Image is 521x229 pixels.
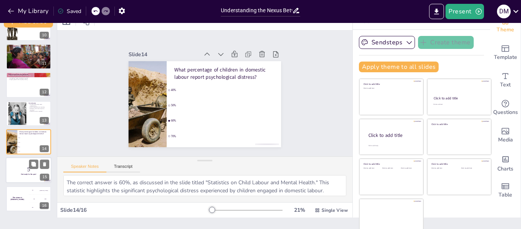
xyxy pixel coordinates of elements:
[497,5,511,18] div: D M
[290,206,309,214] div: 21 %
[368,132,417,139] div: Click to add title
[359,62,439,72] button: Apply theme to all slides
[106,164,140,172] button: Transcript
[40,89,49,96] div: 12
[40,60,49,67] div: 11
[8,49,49,51] p: Mental health support is essential.
[8,73,49,76] p: Future Directions for Research
[497,26,514,34] span: Theme
[8,79,49,81] p: Ongoing research informs policy-making.
[29,195,51,203] div: 200
[490,122,521,149] div: Add images, graphics, shapes or video
[363,88,418,89] div: Click to add text
[431,162,486,166] div: Click to add title
[8,51,49,52] p: Comprehensive approaches are necessary.
[169,93,273,130] span: 50%
[8,76,49,78] p: Investigating effectiveness provides insights.
[40,160,49,169] button: Delete Slide
[445,4,484,19] button: Present
[490,177,521,204] div: Add a table
[180,58,278,102] p: What percentage of children in domestic labour report psychological distress?
[63,175,346,196] textarea: The correct answer is 60%, as discussed in the slide titled "Statistics on Child Labour and Menta...
[159,122,264,159] span: 70%
[490,149,521,177] div: Add charts and graphs
[29,104,49,106] p: Complex relationship needs understanding.
[461,167,485,169] div: Click to add text
[6,44,51,69] div: 11
[382,167,399,169] div: Click to add text
[401,167,418,169] div: Click to add text
[429,4,444,19] button: Export to PowerPoint
[497,4,511,19] button: D M
[29,102,49,104] p: Conclusion
[500,81,511,89] span: Text
[359,36,415,49] button: Sendsteps
[497,165,513,173] span: Charts
[498,191,512,199] span: Table
[493,108,518,117] span: Questions
[490,94,521,122] div: Get real-time input from your audience
[29,106,49,108] p: Holistic approaches are necessary.
[363,83,418,86] div: Click to add title
[431,122,486,125] div: Click to add title
[29,203,51,211] div: 300
[21,174,36,175] strong: Get ready for the quiz!
[60,206,209,214] div: Slide 14 / 16
[40,32,49,39] div: 10
[490,39,521,67] div: Add ready made slides
[418,36,474,49] button: Create theme
[494,53,517,62] span: Template
[29,186,51,195] div: 100
[40,117,49,124] div: 13
[19,131,49,135] p: What percentage of children in domestic labour report psychological distress?
[8,165,49,174] p: 5
[6,15,51,41] div: 10
[29,160,38,169] button: Duplicate Slide
[8,78,49,79] p: Comparative studies reveal best practices.
[6,129,51,154] div: 14
[19,137,51,138] span: 40%
[322,207,348,213] span: Single View
[363,162,418,166] div: Click to add title
[431,167,455,169] div: Click to add text
[433,104,484,106] div: Click to add text
[6,101,51,126] div: 13
[164,107,268,144] span: 60%
[6,5,52,17] button: My Library
[8,47,49,48] p: Strengthening laws is fundamental.
[40,202,49,209] div: 16
[40,174,49,181] div: 15
[221,5,292,16] input: Insert title
[40,145,49,152] div: 14
[19,146,51,147] span: 60%
[58,8,81,15] div: Saved
[6,186,51,211] div: 16
[6,197,29,200] h4: The winner is [PERSON_NAME]
[143,29,212,58] div: Slide 14
[8,45,49,47] p: Policy Recommendations
[490,11,521,39] div: Change the overall theme
[8,48,49,49] p: Educational opportunities provide alternatives.
[29,108,49,110] p: Addressing both issues improves outcomes.
[434,96,484,101] div: Click to add title
[363,167,381,169] div: Click to add text
[368,145,416,147] div: Click to add body
[490,67,521,94] div: Add text boxes
[8,75,49,76] p: Research is essential for understanding impacts.
[29,110,49,112] p: Collective action is required.
[173,78,278,115] span: 40%
[63,164,106,172] button: Speaker Notes
[44,198,46,200] div: Jaap
[6,72,51,97] div: 12
[6,158,51,184] div: 15
[498,136,513,144] span: Media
